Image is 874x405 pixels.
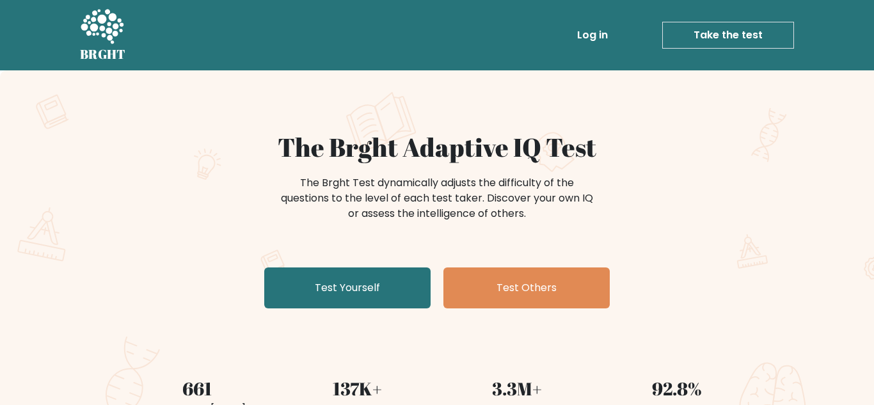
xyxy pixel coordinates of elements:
h1: The Brght Adaptive IQ Test [125,132,749,163]
a: BRGHT [80,5,126,65]
div: 137K+ [285,375,429,402]
a: Log in [572,22,613,48]
div: 3.3M+ [445,375,589,402]
a: Test Others [443,267,610,308]
div: 661 [125,375,269,402]
div: The Brght Test dynamically adjusts the difficulty of the questions to the level of each test take... [277,175,597,221]
h5: BRGHT [80,47,126,62]
a: Test Yourself [264,267,431,308]
div: 92.8% [605,375,749,402]
a: Take the test [662,22,794,49]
